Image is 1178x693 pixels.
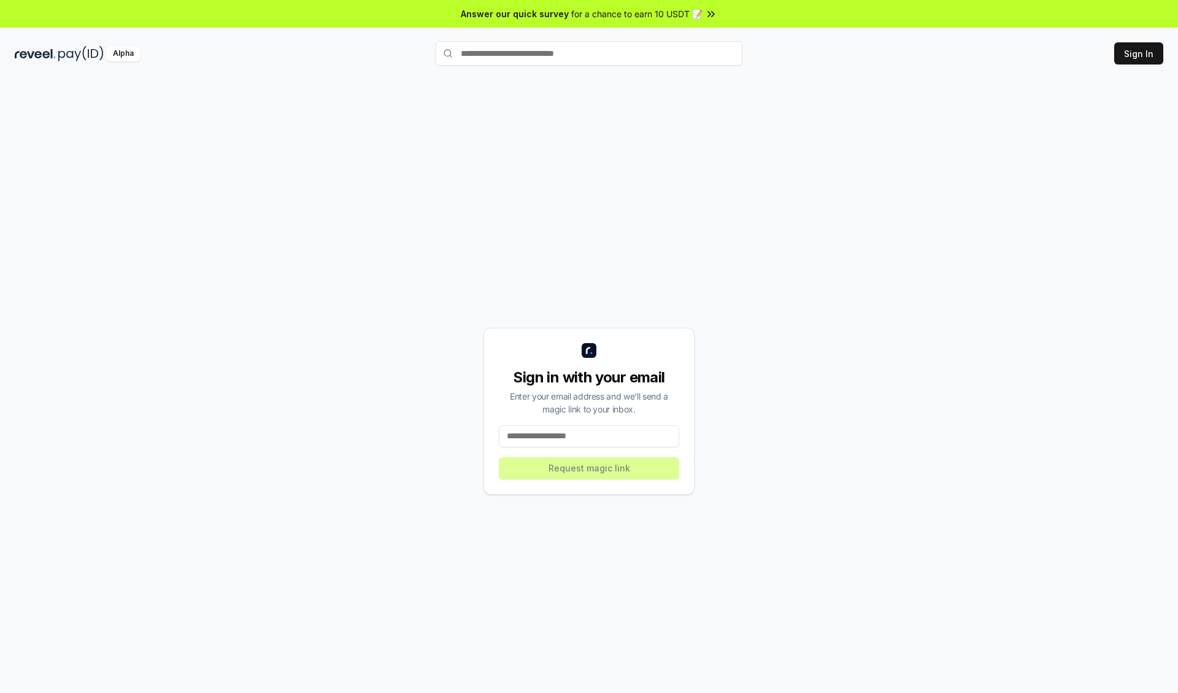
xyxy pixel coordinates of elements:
div: Alpha [106,46,141,61]
img: reveel_dark [15,46,56,61]
img: pay_id [58,46,104,61]
span: Answer our quick survey [461,7,569,20]
span: for a chance to earn 10 USDT 📝 [571,7,703,20]
img: logo_small [582,343,596,358]
div: Enter your email address and we’ll send a magic link to your inbox. [499,390,679,416]
div: Sign in with your email [499,368,679,387]
button: Sign In [1114,42,1163,64]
